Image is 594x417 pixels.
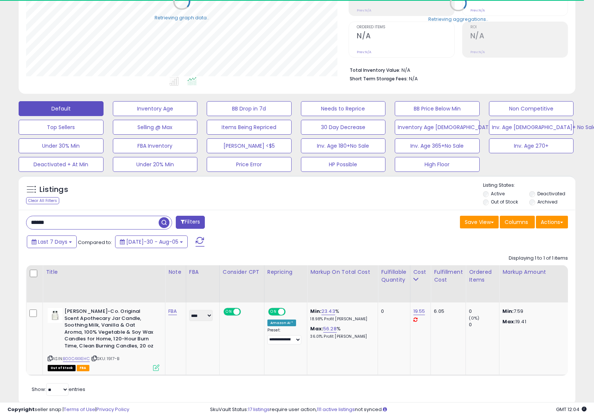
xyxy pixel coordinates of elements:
div: Consider CPT [223,268,261,276]
div: Repricing [267,268,304,276]
a: B00C4XXEHC [63,356,90,362]
p: 36.01% Profit [PERSON_NAME] [310,334,372,339]
h5: Listings [39,185,68,195]
button: Non Competitive [489,101,574,116]
button: Items Being Repriced [207,120,292,135]
a: 17 listings [248,406,270,413]
th: CSV column name: cust_attr_1_FBA [186,265,219,302]
button: Inv. Age [DEMOGRAPHIC_DATA]+ No Sale [489,120,574,135]
div: Markup Amount [502,268,567,276]
button: Inv. Age 270+ [489,138,574,153]
button: Inventory Age [DEMOGRAPHIC_DATA]+ [395,120,480,135]
div: Note [168,268,183,276]
div: 0 [469,321,499,328]
a: Privacy Policy [96,406,129,413]
a: 56.28 [323,325,337,333]
a: 111 active listings [317,406,355,413]
p: 18.98% Profit [PERSON_NAME] [310,317,372,322]
label: Archived [537,199,558,205]
button: Price Error [207,157,292,172]
img: 31IKCkip1mL._SL40_.jpg [48,308,63,323]
span: OFF [240,309,252,315]
button: Selling @ Max [113,120,198,135]
span: FBA [77,365,89,371]
button: BB Price Below Min [395,101,480,116]
p: Listing States: [483,182,575,189]
button: Filters [176,216,205,229]
div: Displaying 1 to 1 of 1 items [509,255,568,262]
div: % [310,308,372,322]
span: ON [224,309,234,315]
div: ASIN: [48,308,159,370]
span: | SKU: 1917-B [91,356,119,362]
div: SkuVault Status: require user action, not synced. [210,406,587,413]
div: Retrieving aggregations.. [428,16,488,22]
strong: Max: [502,318,515,325]
button: [PERSON_NAME] <$5 [207,138,292,153]
div: Retrieving graph data.. [155,14,209,21]
div: Preset: [267,328,302,344]
p: 19.41 [502,318,564,325]
div: Fulfillment Cost [434,268,463,284]
span: Show: entries [32,386,85,393]
th: The percentage added to the cost of goods (COGS) that forms the calculator for Min & Max prices. [307,265,378,302]
button: Under 30% Min [19,138,104,153]
strong: Copyright [7,406,35,413]
strong: Min: [502,308,514,315]
p: 7.59 [502,308,564,315]
button: Columns [500,216,535,228]
div: Title [46,268,162,276]
div: Clear All Filters [26,197,59,204]
div: Cost [413,268,428,276]
span: ON [269,309,278,315]
button: Last 7 Days [27,235,77,248]
button: Default [19,101,104,116]
button: Inv. Age 365+No Sale [395,138,480,153]
div: seller snap | | [7,406,129,413]
div: Markup on Total Cost [310,268,375,276]
span: Compared to: [78,239,112,246]
button: 30 Day Decrease [301,120,386,135]
div: FBA [189,268,216,276]
span: OFF [285,309,296,315]
button: [DATE]-30 - Aug-05 [115,235,188,248]
div: 6.05 [434,308,460,315]
label: Active [491,190,505,197]
span: 2025-08-13 12:04 GMT [556,406,587,413]
button: High Floor [395,157,480,172]
small: (0%) [469,315,479,321]
button: Inventory Age [113,101,198,116]
button: Inv. Age 180+No Sale [301,138,386,153]
span: Columns [505,218,528,226]
span: Last 7 Days [38,238,67,246]
button: Under 20% Min [113,157,198,172]
button: Top Sellers [19,120,104,135]
div: 0 [469,308,499,315]
button: BB Drop in 7d [207,101,292,116]
button: Needs to Reprice [301,101,386,116]
b: Min: [310,308,321,315]
div: Fulfillable Quantity [381,268,407,284]
div: 0 [381,308,404,315]
div: % [310,325,372,339]
label: Deactivated [537,190,565,197]
a: FBA [168,308,177,315]
button: HP Possible [301,157,386,172]
button: Deactivated + At Min [19,157,104,172]
button: FBA Inventory [113,138,198,153]
a: Terms of Use [64,406,95,413]
button: Save View [460,216,499,228]
span: All listings that are currently out of stock and unavailable for purchase on Amazon [48,365,76,371]
span: [DATE]-30 - Aug-05 [126,238,178,246]
label: Out of Stock [491,199,518,205]
button: Actions [536,216,568,228]
b: [PERSON_NAME]-Co. Original Scent Apothecary Jar Candle, Soothing Milk, Vanilla & Oat Aroma, 100% ... [64,308,155,351]
b: Max: [310,325,323,332]
a: 19.55 [413,308,425,315]
div: Amazon AI * [267,320,296,326]
div: Ordered Items [469,268,496,284]
a: 23.43 [321,308,335,315]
